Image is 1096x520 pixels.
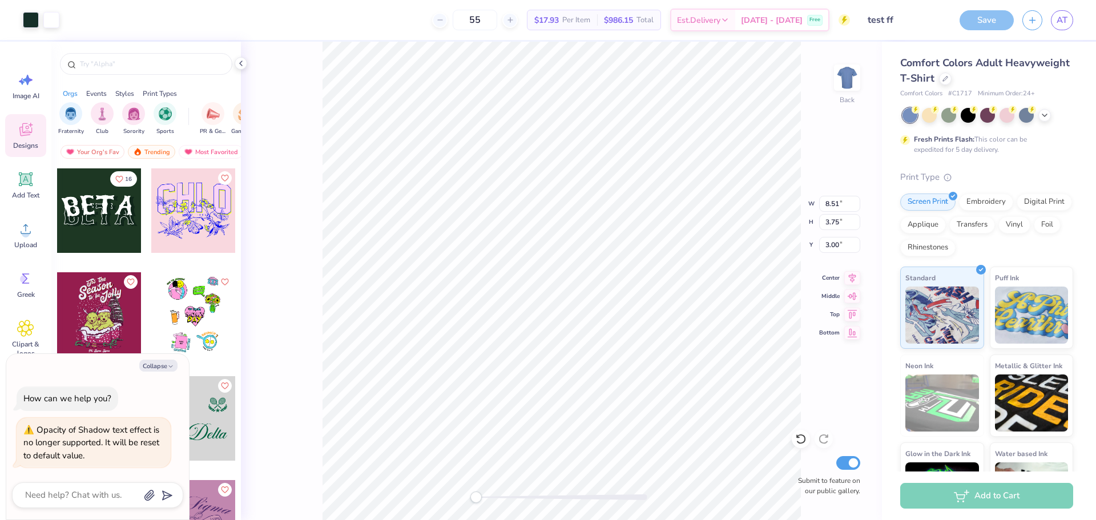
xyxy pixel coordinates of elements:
img: Water based Ink [995,462,1069,519]
button: filter button [200,102,226,136]
span: Free [809,16,820,24]
img: most_fav.gif [184,148,193,156]
strong: Fresh Prints Flash: [914,135,974,144]
span: Middle [819,292,840,301]
div: Rhinestones [900,239,956,256]
div: Foil [1034,216,1061,233]
span: Water based Ink [995,448,1047,459]
span: Designs [13,141,38,150]
img: PR & General Image [207,107,220,120]
div: How can we help you? [23,393,111,404]
div: filter for Club [91,102,114,136]
input: Untitled Design [859,9,942,31]
span: # C1717 [948,89,972,99]
span: Center [819,273,840,283]
button: filter button [122,102,145,136]
img: Club Image [96,107,108,120]
span: Total [636,14,654,26]
div: Your Org's Fav [61,145,124,159]
button: Collapse [139,360,178,372]
img: Neon Ink [905,374,979,432]
div: Embroidery [959,194,1013,211]
div: This color can be expedited for 5 day delivery. [914,134,1054,155]
span: $986.15 [604,14,633,26]
span: Puff Ink [995,272,1019,284]
div: Most Favorited [179,145,243,159]
span: Sorority [123,127,144,136]
img: Sports Image [159,107,172,120]
span: Standard [905,272,936,284]
div: Orgs [63,88,78,99]
span: Club [96,127,108,136]
span: PR & General [200,127,226,136]
span: Metallic & Glitter Ink [995,360,1062,372]
div: filter for Sports [154,102,176,136]
button: Like [218,171,232,185]
img: Game Day Image [238,107,251,120]
span: Minimum Order: 24 + [978,89,1035,99]
button: Like [124,275,138,289]
span: Greek [17,290,35,299]
button: Like [218,483,232,497]
button: Like [218,379,232,393]
div: Styles [115,88,134,99]
button: Like [218,275,232,289]
div: Vinyl [998,216,1030,233]
span: Comfort Colors [900,89,942,99]
div: Accessibility label [470,491,482,503]
div: Digital Print [1017,194,1072,211]
span: Clipart & logos [7,340,45,358]
span: Game Day [231,127,257,136]
span: Neon Ink [905,360,933,372]
span: $17.93 [534,14,559,26]
span: AT [1057,14,1067,27]
img: most_fav.gif [66,148,75,156]
input: – – [453,10,497,30]
button: filter button [231,102,257,136]
img: Fraternity Image [65,107,77,120]
button: filter button [58,102,84,136]
img: Glow in the Dark Ink [905,462,979,519]
span: Add Text [12,191,39,200]
span: Image AI [13,91,39,100]
span: Top [819,310,840,319]
img: trending.gif [133,148,142,156]
img: Standard [905,287,979,344]
div: Applique [900,216,946,233]
span: Per Item [562,14,590,26]
span: Est. Delivery [677,14,720,26]
div: filter for Game Day [231,102,257,136]
div: Print Types [143,88,177,99]
div: Trending [128,145,175,159]
div: filter for PR & General [200,102,226,136]
a: AT [1051,10,1073,30]
span: Fraternity [58,127,84,136]
div: filter for Fraternity [58,102,84,136]
span: 16 [125,176,132,182]
button: filter button [91,102,114,136]
span: Glow in the Dark Ink [905,448,970,459]
img: Sorority Image [127,107,140,120]
button: filter button [154,102,176,136]
span: Sports [156,127,174,136]
img: Metallic & Glitter Ink [995,374,1069,432]
span: [DATE] - [DATE] [741,14,803,26]
div: Transfers [949,216,995,233]
input: Try "Alpha" [79,58,225,70]
div: filter for Sorority [122,102,145,136]
div: Back [840,95,855,105]
span: Upload [14,240,37,249]
button: Like [110,171,137,187]
div: Opacity of Shadow text effect is no longer supported. It will be reset to default value. [23,424,164,462]
div: Events [86,88,107,99]
div: Screen Print [900,194,956,211]
span: Bottom [819,328,840,337]
span: Comfort Colors Adult Heavyweight T-Shirt [900,56,1070,85]
img: Back [836,66,859,89]
label: Submit to feature on our public gallery. [792,475,860,496]
div: Print Type [900,171,1073,184]
img: Puff Ink [995,287,1069,344]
